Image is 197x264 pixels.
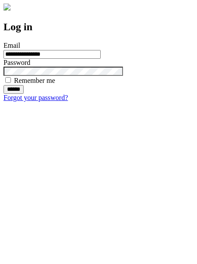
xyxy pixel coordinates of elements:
[4,94,68,101] a: Forgot your password?
[4,42,20,49] label: Email
[4,59,30,66] label: Password
[4,4,11,11] img: logo-4e3dc11c47720685a147b03b5a06dd966a58ff35d612b21f08c02c0306f2b779.png
[4,21,193,33] h2: Log in
[14,77,55,84] label: Remember me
